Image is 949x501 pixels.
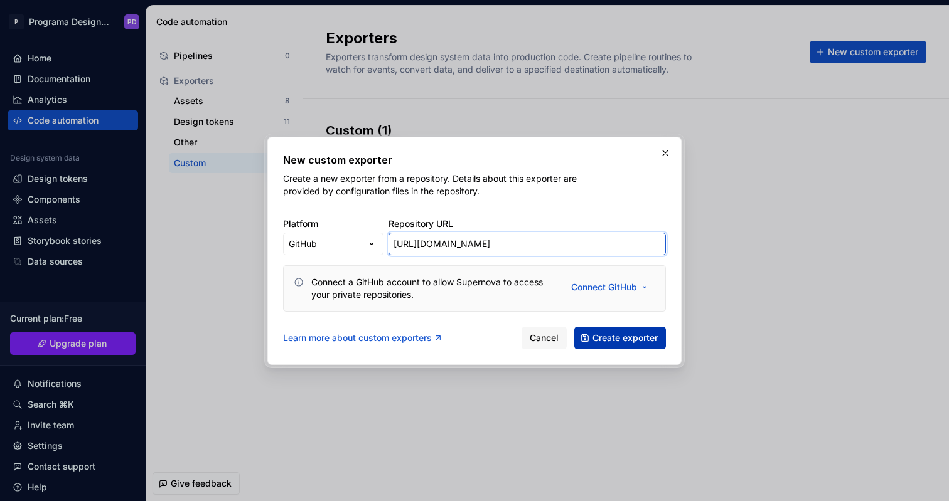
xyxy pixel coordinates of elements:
[283,332,443,344] a: Learn more about custom exporters
[283,152,666,167] h2: New custom exporter
[592,332,658,344] span: Create exporter
[283,218,318,230] label: Platform
[311,276,555,301] div: Connect a GitHub account to allow Supernova to access your private repositories.
[389,218,453,230] label: Repository URL
[571,281,637,293] span: Connect GitHub
[283,172,584,198] p: Create a new exporter from a repository. Details about this exporter are provided by configuratio...
[563,276,655,298] button: Connect GitHub
[530,332,559,344] span: Cancel
[574,327,666,349] button: Create exporter
[522,327,567,349] button: Cancel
